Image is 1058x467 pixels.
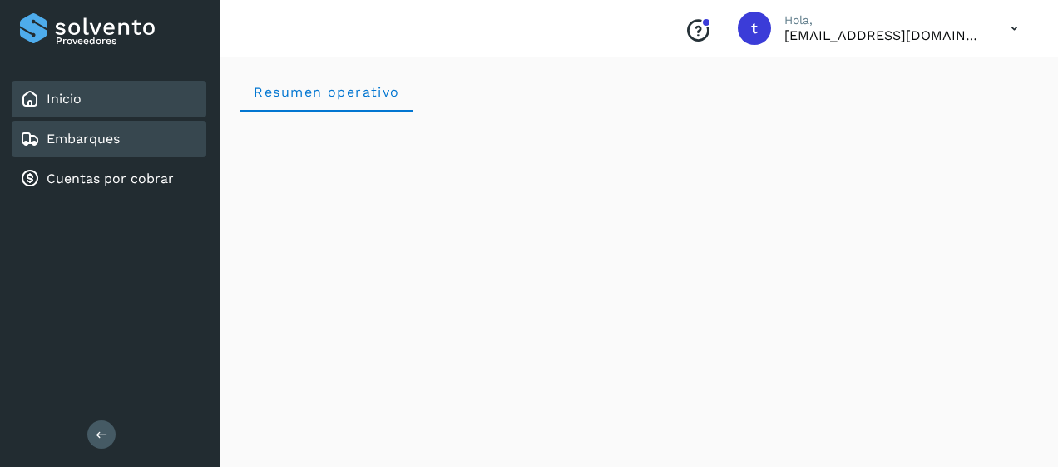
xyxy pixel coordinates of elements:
p: Hola, [784,13,984,27]
p: Proveedores [56,35,200,47]
div: Cuentas por cobrar [12,161,206,197]
a: Inicio [47,91,82,107]
div: Inicio [12,81,206,117]
span: Resumen operativo [253,84,400,100]
p: trasportesmoncada@hotmail.com [784,27,984,43]
a: Embarques [47,131,120,147]
a: Cuentas por cobrar [47,171,174,186]
div: Embarques [12,121,206,157]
